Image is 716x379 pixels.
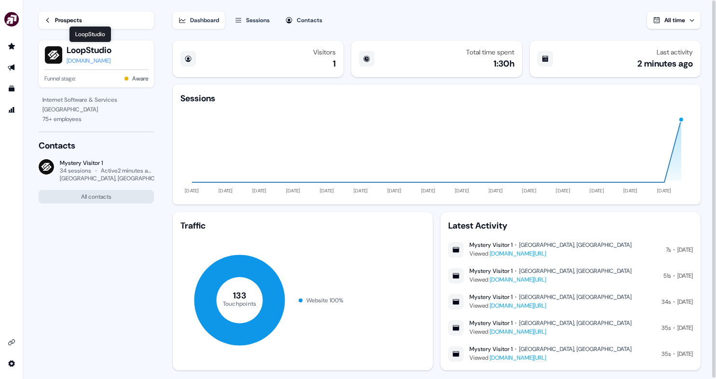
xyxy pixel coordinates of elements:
a: Go to templates [4,81,19,96]
button: Dashboard [173,12,225,29]
div: [DATE] [677,271,693,281]
div: Internet Software & Services [42,95,150,105]
tspan: [DATE] [623,188,638,194]
tspan: [DATE] [219,188,233,194]
tspan: [DATE] [387,188,402,194]
a: Go to integrations [4,335,19,350]
div: Viewed [469,327,632,337]
tspan: 133 [233,290,246,301]
div: Mystery Visitor 1 [469,293,512,301]
tspan: [DATE] [455,188,469,194]
tspan: [DATE] [320,188,334,194]
div: 1:30h [494,58,514,69]
a: Prospects [39,12,154,29]
div: [GEOGRAPHIC_DATA], [GEOGRAPHIC_DATA] [60,175,173,182]
div: Viewed [469,275,632,284]
div: 35s [661,323,671,333]
div: Visitors [313,48,336,56]
div: Total time spent [466,48,514,56]
a: [DOMAIN_NAME][URL] [490,250,546,257]
a: [DOMAIN_NAME][URL] [490,276,546,284]
a: Go to attribution [4,102,19,118]
div: Last activity [657,48,693,56]
tspan: [DATE] [286,188,301,194]
tspan: [DATE] [657,188,672,194]
button: Aware [132,74,148,83]
div: Website 100 % [306,296,344,305]
tspan: [DATE] [421,188,436,194]
div: Traffic [180,220,425,231]
div: Viewed [469,353,632,363]
div: Viewed [469,249,632,258]
div: 35s [661,349,671,359]
div: Prospects [55,15,82,25]
tspan: [DATE] [489,188,503,194]
div: Contacts [39,140,154,151]
div: Mystery Visitor 1 [469,319,512,327]
button: Sessions [229,12,275,29]
div: Latest Activity [448,220,693,231]
div: 34s [661,297,671,307]
a: Go to prospects [4,39,19,54]
div: 7s [666,245,671,255]
button: All contacts [39,190,154,203]
a: Go to integrations [4,356,19,371]
a: Go to outbound experience [4,60,19,75]
a: [DOMAIN_NAME][URL] [490,328,546,336]
div: [GEOGRAPHIC_DATA], [GEOGRAPHIC_DATA] [519,345,632,353]
div: Mystery Visitor 1 [469,345,512,353]
div: 2 minutes ago [637,58,693,69]
span: All time [664,16,685,24]
tspan: [DATE] [354,188,368,194]
div: Sessions [180,93,215,104]
div: Mystery Visitor 1 [469,267,512,275]
div: [DATE] [677,323,693,333]
div: Viewed [469,301,632,311]
div: Active 2 minutes ago [101,167,154,175]
button: Contacts [279,12,328,29]
tspan: [DATE] [252,188,267,194]
div: 34 sessions [60,167,91,175]
div: [GEOGRAPHIC_DATA] [42,105,150,114]
div: [DATE] [677,349,693,359]
div: [DATE] [677,297,693,307]
div: Mystery Visitor 1 [469,241,512,249]
div: [DATE] [677,245,693,255]
button: All time [647,12,701,29]
div: 51s [663,271,671,281]
div: [GEOGRAPHIC_DATA], [GEOGRAPHIC_DATA] [519,293,632,301]
button: LoopStudio [67,44,111,56]
a: [DOMAIN_NAME] [67,56,111,66]
tspan: [DATE] [556,188,571,194]
tspan: [DATE] [590,188,604,194]
div: Dashboard [190,15,219,25]
a: [DOMAIN_NAME][URL] [490,354,546,362]
div: [GEOGRAPHIC_DATA], [GEOGRAPHIC_DATA] [519,267,632,275]
div: Sessions [246,15,270,25]
span: Funnel stage: [44,74,76,83]
div: 75 + employees [42,114,150,124]
div: [GEOGRAPHIC_DATA], [GEOGRAPHIC_DATA] [519,241,632,249]
div: LoopStudio [69,26,111,42]
div: Contacts [297,15,322,25]
tspan: [DATE] [523,188,537,194]
tspan: [DATE] [185,188,199,194]
a: [DOMAIN_NAME][URL] [490,302,546,310]
tspan: Touchpoints [223,299,257,307]
div: Mystery Visitor 1 [60,159,154,167]
div: 1 [333,58,336,69]
div: [GEOGRAPHIC_DATA], [GEOGRAPHIC_DATA] [519,319,632,327]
